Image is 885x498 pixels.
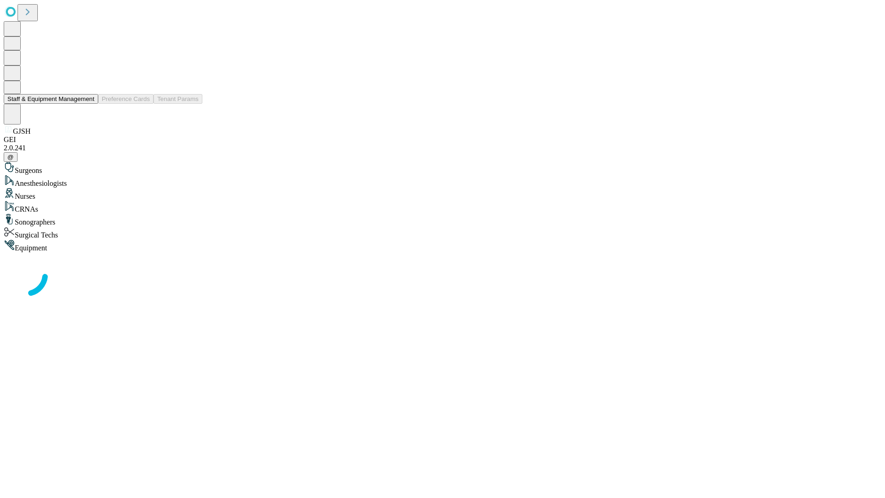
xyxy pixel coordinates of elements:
[4,239,881,252] div: Equipment
[4,226,881,239] div: Surgical Techs
[7,154,14,160] span: @
[4,175,881,188] div: Anesthesiologists
[153,94,202,104] button: Tenant Params
[4,213,881,226] div: Sonographers
[13,127,30,135] span: GJSH
[4,162,881,175] div: Surgeons
[4,144,881,152] div: 2.0.241
[98,94,153,104] button: Preference Cards
[4,94,98,104] button: Staff & Equipment Management
[4,188,881,201] div: Nurses
[4,201,881,213] div: CRNAs
[4,152,18,162] button: @
[4,136,881,144] div: GEI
